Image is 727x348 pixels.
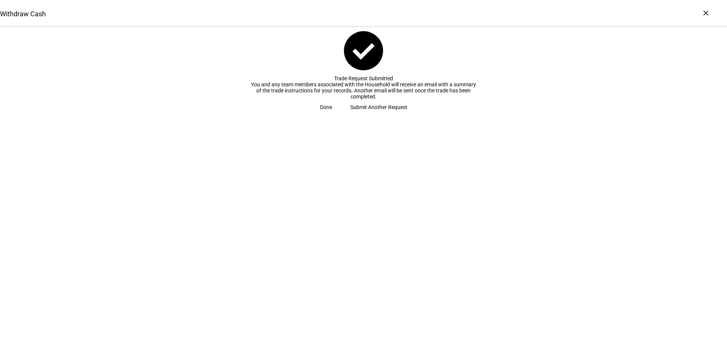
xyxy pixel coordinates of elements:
button: Submit Another Request [341,100,417,115]
div: × [700,7,712,19]
mat-icon: check_circle [340,27,387,74]
div: You and any team members associated with the Household will receive an email with a summary of th... [250,81,477,100]
button: Done [311,100,341,115]
span: Submit Another Request [350,100,407,115]
div: Trade Request Submitted [250,75,477,81]
span: Done [320,100,332,115]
